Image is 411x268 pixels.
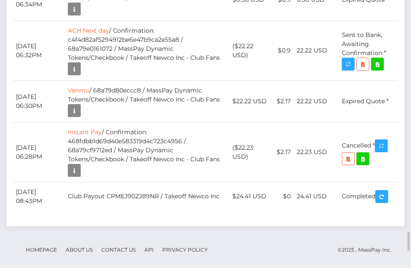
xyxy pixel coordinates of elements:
td: 22.22 USD [294,21,339,80]
td: / Confirmation: 468fdbb1d69d40e583319d4c723c4956 / 68a79cf9712ed / MassPay Dynamic Tokens/Checkbo... [65,122,229,182]
td: $2.17 [272,80,294,122]
a: API [141,243,157,256]
a: Venmo [68,86,89,94]
td: Club Payout CPMEJ90ZJ89NR / Takeoff Newco Inc [65,182,229,211]
a: Contact Us [98,243,139,256]
td: [DATE] 06:30PM [13,80,65,122]
td: $24.41 USD [229,182,272,211]
td: Sent to Bank, Awaiting Confirmation * [339,21,398,80]
td: Completed [339,182,398,211]
td: $0.9 [272,21,294,80]
td: [DATE] 06:28PM [13,122,65,182]
td: $22.22 USD [229,80,272,122]
td: / 68a79d80eccc8 / MassPay Dynamic Tokens/Checkbook / Takeoff Newco Inc - Club Fans [65,80,229,122]
td: [DATE] 08:43PM [13,182,65,211]
a: Homepage [22,243,61,256]
td: / Confirmation: c4f4d82af5294912be6e47b9ca2e55a8 / 68a79e0161072 / MassPay Dynamic Tokens/Checkbo... [65,21,229,80]
td: Expired Quote * [339,80,398,122]
td: $0 [272,182,294,211]
a: ACH Next day [68,27,109,34]
td: ($22.22 USD) [229,21,272,80]
a: Privacy Policy [159,243,211,256]
td: 22.22 USD [294,80,339,122]
td: 22.23 USD [294,122,339,182]
a: Instant Pay [68,128,102,136]
td: 24.41 USD [294,182,339,211]
td: [DATE] 06:32PM [13,21,65,80]
a: About Us [62,243,96,256]
td: $2.17 [272,122,294,182]
td: Cancelled * [339,122,398,182]
td: ($22.23 USD) [229,122,272,182]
